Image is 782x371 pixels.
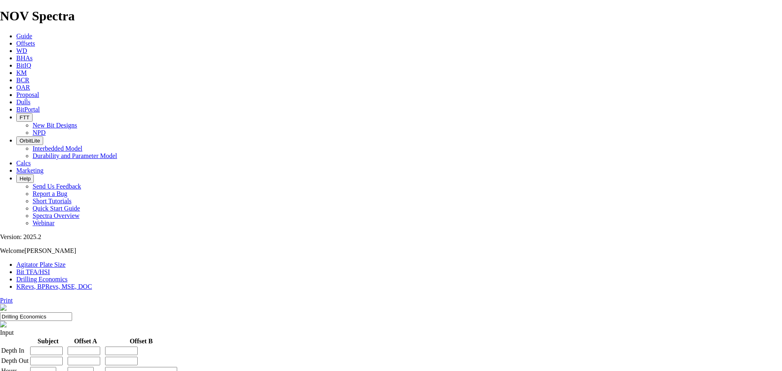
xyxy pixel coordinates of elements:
span: FTT [20,114,29,121]
th: Offset B [105,337,178,345]
a: Interbedded Model [33,145,82,152]
a: Report a Bug [33,190,67,197]
button: FTT [16,113,33,122]
a: Quick Start Guide [33,205,80,212]
a: Bit TFA/HSI [16,268,50,275]
a: Send Us Feedback [33,183,81,190]
a: Calcs [16,160,31,167]
a: KM [16,69,27,76]
a: NPD [33,129,46,136]
a: BCR [16,77,29,83]
th: Offset A [67,337,104,345]
a: Offsets [16,40,35,47]
a: BitIQ [16,62,31,69]
a: BitPortal [16,106,40,113]
a: Proposal [16,91,39,98]
span: [PERSON_NAME] [24,247,76,254]
a: Guide [16,33,32,40]
span: OrbitLite [20,138,40,144]
th: Subject [30,337,66,345]
td: Depth In [1,346,29,356]
a: Drilling Economics [16,276,68,283]
a: Webinar [33,220,55,226]
button: Help [16,174,34,183]
td: Depth Out [1,356,29,366]
a: Durability and Parameter Model [33,152,117,159]
a: Short Tutorials [33,198,72,204]
a: OAR [16,84,30,91]
a: Marketing [16,167,44,174]
a: Spectra Overview [33,212,79,219]
a: BHAs [16,55,33,61]
a: New Bit Designs [33,122,77,129]
a: Dulls [16,99,31,105]
a: Agitator Plate Size [16,261,66,268]
a: WD [16,47,27,54]
a: KRevs, BPRevs, MSE, DOC [16,283,92,290]
button: OrbitLite [16,136,43,145]
span: Help [20,176,31,182]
